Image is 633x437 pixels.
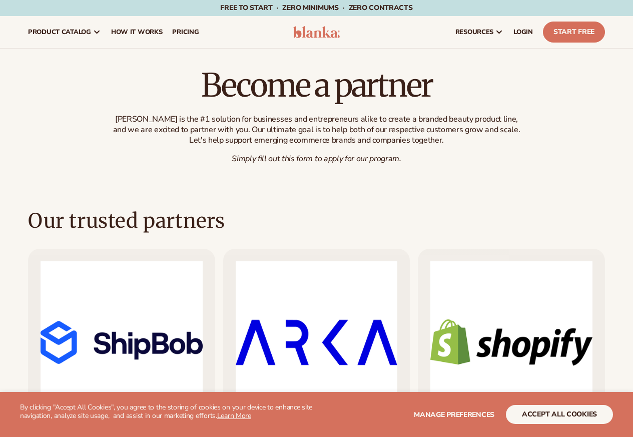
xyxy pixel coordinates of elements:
[513,28,533,36] span: LOGIN
[111,28,163,36] span: How It Works
[430,261,592,423] img: Shopify Partner - get 3 months of Shopify for only $1/month as a Blanka beauty supplier customer
[293,26,340,38] img: logo
[450,16,508,48] a: resources
[508,16,538,48] a: LOGIN
[217,411,251,420] a: Learn More
[414,410,494,419] span: Manage preferences
[23,16,106,48] a: product catalog
[109,69,524,102] h1: Become a partner
[167,16,204,48] a: pricing
[41,261,203,423] img: ShipBob x Blanka Beauty Tech collab partnership
[543,22,605,43] a: Start Free
[28,28,91,36] span: product catalog
[20,403,317,420] p: By clicking "Accept All Cookies", you agree to the storing of cookies on your device to enhance s...
[172,28,199,36] span: pricing
[232,153,401,164] em: Simply fill out this form to apply for our program.
[28,208,225,234] h2: Our trusted partners
[455,28,493,36] span: resources
[106,16,168,48] a: How It Works
[220,3,412,13] span: Free to start · ZERO minimums · ZERO contracts
[506,405,613,424] button: accept all cookies
[414,405,494,424] button: Manage preferences
[236,261,398,423] img: Arka - Eco-friendly, custom packaging
[109,114,524,145] p: [PERSON_NAME] is the #1 solution for businesses and entrepreneurs alike to create a branded beaut...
